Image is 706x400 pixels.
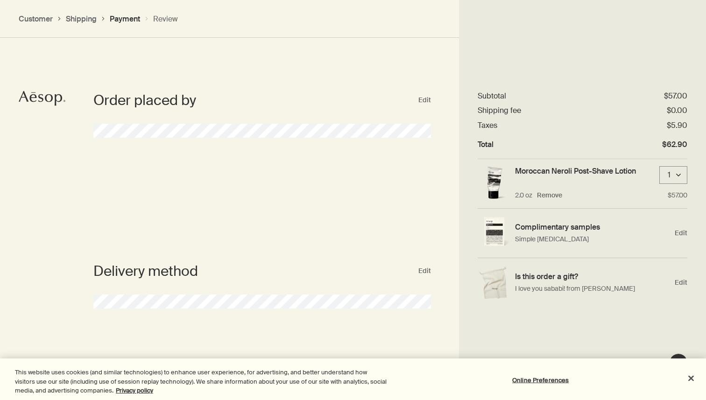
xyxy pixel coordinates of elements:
h4: Complimentary samples [515,222,670,232]
span: Edit [675,278,687,287]
dt: Subtotal [478,91,506,101]
button: Remove [537,191,562,200]
div: Edit [478,209,687,258]
div: 1 [664,170,674,180]
button: Customer [19,14,53,24]
a: Moroccan Neroli Post-Shave Lotion [515,166,636,176]
dd: $0.00 [667,105,687,115]
a: More information about your privacy, opens in a new tab [116,386,153,394]
button: Close [681,368,701,388]
p: Simple [MEDICAL_DATA] [515,234,670,244]
span: Edit [675,229,687,238]
div: This website uses cookies (and similar technologies) to enhance user experience, for advertising,... [15,368,388,395]
p: $57.00 [668,191,687,200]
dd: $62.90 [662,140,687,149]
button: Payment [110,14,140,24]
p: 2.0 oz [515,191,532,200]
dt: Total [478,140,494,149]
button: Edit [418,266,431,277]
p: I love you sababi! from [PERSON_NAME] [515,284,670,294]
button: Shipping [66,14,97,24]
h4: Is this order a gift? [515,272,670,281]
h2: Order placed by [93,91,417,110]
h2: Delivery method [93,262,417,281]
button: Live Assistance [669,353,688,372]
img: Gift wrap example [478,267,510,299]
dt: Shipping fee [478,105,521,115]
dt: Taxes [478,120,497,130]
button: Edit [418,95,431,106]
img: Single sample sachet [478,217,510,249]
button: Online Preferences, Opens the preference center dialog [511,371,570,389]
dd: $57.00 [664,91,687,101]
img: Moroccan Neroli Post-Shave Lotion in aluminium tube [478,166,510,201]
dd: $5.90 [667,120,687,130]
div: Edit [478,258,687,307]
button: Review [153,14,178,24]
